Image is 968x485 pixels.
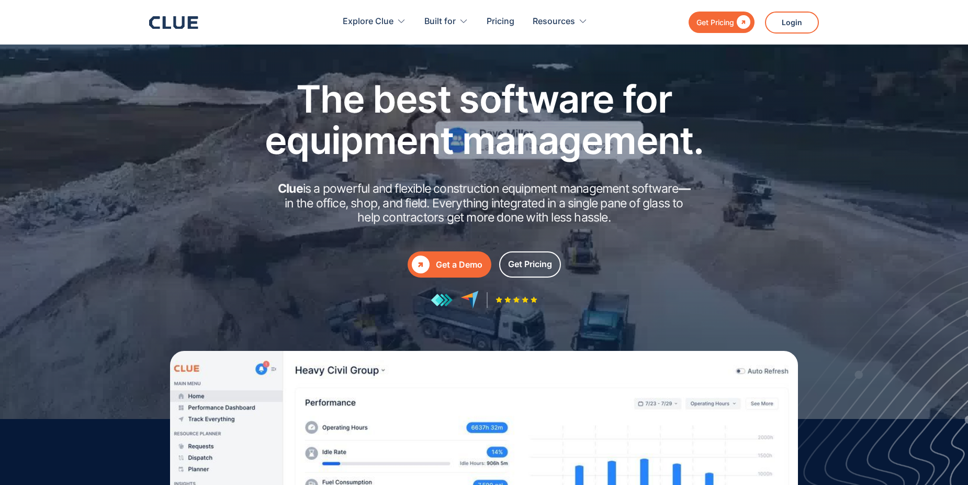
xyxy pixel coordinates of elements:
h2: is a powerful and flexible construction equipment management software in the office, shop, and fi... [275,182,693,225]
a: Get Pricing [499,251,561,278]
img: Five-star rating icon [496,296,537,303]
div: Resources [533,5,588,38]
div: Built for [424,5,456,38]
div: Get Pricing [696,16,734,29]
div: Explore Clue [343,5,406,38]
a: Get Pricing [689,12,755,33]
div: Built for [424,5,468,38]
div: Resources [533,5,575,38]
a: Get a Demo [408,251,491,278]
div: Get Pricing [508,258,552,271]
div: Explore Clue [343,5,393,38]
h1: The best software for equipment management. [249,78,719,161]
img: reviews at capterra [460,291,479,309]
strong: Clue [278,181,303,196]
strong: — [679,181,690,196]
a: Pricing [487,5,514,38]
a: Login [765,12,819,34]
div:  [734,16,750,29]
div: Get a Demo [436,258,482,271]
div:  [412,256,430,273]
img: reviews at getapp [431,293,453,307]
